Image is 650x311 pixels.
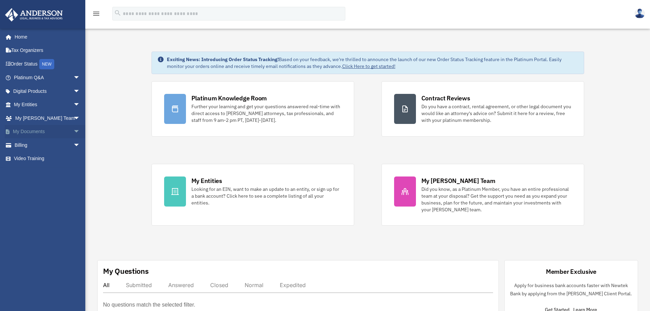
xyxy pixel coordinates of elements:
[421,186,572,213] div: Did you know, as a Platinum Member, you have an entire professional team at your disposal? Get th...
[5,138,90,152] a: Billingarrow_drop_down
[381,81,584,137] a: Contract Reviews Do you have a contract, rental agreement, or other legal document you would like...
[210,282,228,288] div: Closed
[5,57,90,71] a: Order StatusNEW
[421,103,572,124] div: Do you have a contract, rental agreement, or other legal document you would like an attorney's ad...
[92,10,100,18] i: menu
[126,282,152,288] div: Submitted
[73,111,87,125] span: arrow_drop_down
[635,9,645,18] img: User Pic
[421,94,470,102] div: Contract Reviews
[5,111,90,125] a: My [PERSON_NAME] Teamarrow_drop_down
[167,56,578,70] div: Based on your feedback, we're thrilled to announce the launch of our new Order Status Tracking fe...
[73,71,87,85] span: arrow_drop_down
[510,281,632,298] p: Apply for business bank accounts faster with Newtek Bank by applying from the [PERSON_NAME] Clien...
[168,282,194,288] div: Answered
[5,98,90,112] a: My Entitiesarrow_drop_down
[381,164,584,226] a: My [PERSON_NAME] Team Did you know, as a Platinum Member, you have an entire professional team at...
[151,164,354,226] a: My Entities Looking for an EIN, want to make an update to an entity, or sign up for a bank accoun...
[3,8,65,22] img: Anderson Advisors Platinum Portal
[5,71,90,85] a: Platinum Q&Aarrow_drop_down
[342,63,395,69] a: Click Here to get started!
[5,125,90,139] a: My Documentsarrow_drop_down
[151,81,354,137] a: Platinum Knowledge Room Further your learning and get your questions answered real-time with dire...
[73,98,87,112] span: arrow_drop_down
[5,152,90,166] a: Video Training
[191,94,267,102] div: Platinum Knowledge Room
[245,282,263,288] div: Normal
[103,300,195,310] p: No questions match the selected filter.
[546,267,596,276] div: Member Exclusive
[5,84,90,98] a: Digital Productsarrow_drop_down
[92,12,100,18] a: menu
[191,176,222,185] div: My Entities
[191,186,342,206] div: Looking for an EIN, want to make an update to an entity, or sign up for a bank account? Click her...
[5,30,87,44] a: Home
[114,9,121,17] i: search
[167,56,279,62] strong: Exciting News: Introducing Order Status Tracking!
[103,266,149,276] div: My Questions
[5,44,90,57] a: Tax Organizers
[191,103,342,124] div: Further your learning and get your questions answered real-time with direct access to [PERSON_NAM...
[421,176,495,185] div: My [PERSON_NAME] Team
[280,282,306,288] div: Expedited
[73,125,87,139] span: arrow_drop_down
[39,59,54,69] div: NEW
[73,84,87,98] span: arrow_drop_down
[103,282,110,288] div: All
[73,138,87,152] span: arrow_drop_down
